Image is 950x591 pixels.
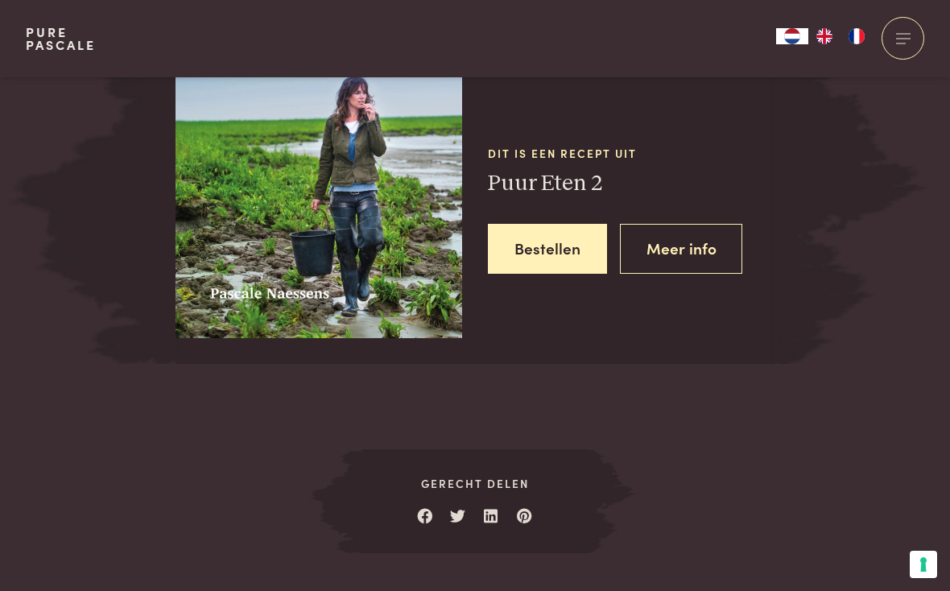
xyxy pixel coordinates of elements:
a: NL [776,28,808,44]
aside: Language selected: Nederlands [776,28,873,44]
span: Dit is een recept uit [488,145,774,162]
a: FR [841,28,873,44]
a: Bestellen [488,224,607,275]
div: Language [776,28,808,44]
ul: Language list [808,28,873,44]
h3: Puur Eten 2 [488,170,774,198]
a: EN [808,28,841,44]
button: Uw voorkeuren voor toestemming voor trackingtechnologieën [910,551,937,578]
a: PurePascale [26,26,96,52]
span: Gerecht delen [362,475,587,492]
a: Meer info [620,224,743,275]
